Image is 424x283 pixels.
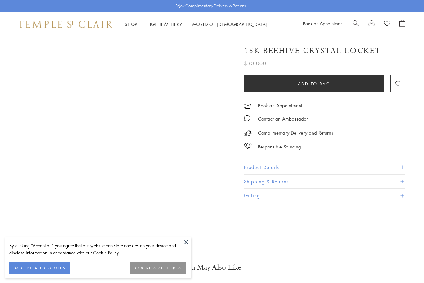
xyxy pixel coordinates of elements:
a: Open Shopping Bag [399,20,405,29]
span: $30,000 [244,59,266,67]
a: World of [DEMOGRAPHIC_DATA]World of [DEMOGRAPHIC_DATA] [192,21,268,27]
p: Enjoy Complimentary Delivery & Returns [175,3,246,9]
img: icon_delivery.svg [244,129,252,137]
a: Search [353,20,359,29]
h3: You May Also Like [25,262,399,272]
img: Temple St. Clair [19,21,112,28]
span: Add to bag [298,80,331,87]
iframe: Gorgias live chat messenger [393,254,418,277]
button: Gifting [244,189,405,203]
button: COOKIES SETTINGS [130,262,186,274]
h1: 18K Beehive Crystal Locket [244,45,381,56]
button: ACCEPT ALL COOKIES [9,262,70,274]
a: Book an Appointment [258,102,302,109]
a: View Wishlist [384,20,390,29]
div: By clicking “Accept all”, you agree that our website can store cookies on your device and disclos... [9,242,186,256]
button: Product Details [244,160,405,174]
a: Book an Appointment [303,20,343,26]
nav: Main navigation [125,21,268,28]
img: icon_sourcing.svg [244,143,252,149]
div: Contact an Ambassador [258,115,308,123]
button: Shipping & Returns [244,175,405,189]
a: High JewelleryHigh Jewellery [147,21,182,27]
div: Responsible Sourcing [258,143,301,151]
img: MessageIcon-01_2.svg [244,115,250,121]
button: Add to bag [244,75,384,92]
img: icon_appointment.svg [244,102,251,109]
p: Complimentary Delivery and Returns [258,129,333,137]
a: ShopShop [125,21,137,27]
